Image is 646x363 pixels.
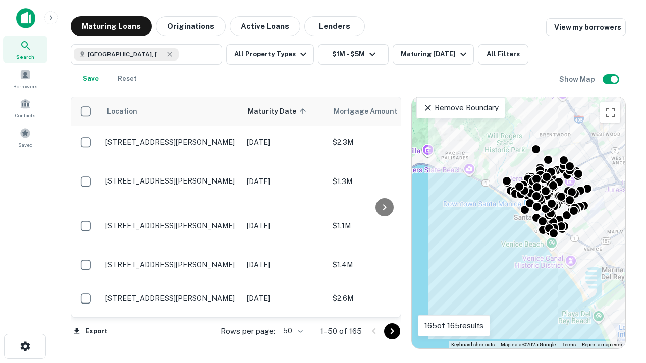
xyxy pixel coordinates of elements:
a: Terms [562,342,576,347]
div: 50 [279,324,304,338]
button: Save your search to get updates of matches that match your search criteria. [75,69,107,89]
span: Contacts [15,111,35,119]
button: Originations [156,16,226,36]
th: Location [100,97,242,126]
iframe: Chat Widget [596,282,646,331]
img: Google [414,335,448,348]
a: Search [3,36,47,63]
a: Contacts [3,94,47,122]
p: [STREET_ADDRESS][PERSON_NAME] [105,138,237,147]
p: 165 of 165 results [424,320,483,332]
button: All Property Types [226,44,314,65]
p: $2.3M [333,137,434,148]
span: Location [106,105,137,117]
a: Saved [3,124,47,151]
button: All Filters [478,44,528,65]
button: Maturing [DATE] [393,44,474,65]
button: Reset [111,69,143,89]
a: Report a map error [582,342,622,347]
p: $1.1M [333,220,434,231]
p: [DATE] [247,137,322,148]
a: View my borrowers [546,18,626,36]
button: Go to next page [384,323,400,339]
span: [GEOGRAPHIC_DATA], [GEOGRAPHIC_DATA], [GEOGRAPHIC_DATA] [88,50,164,59]
span: Search [16,53,34,61]
div: Maturing [DATE] [401,48,469,60]
p: $2.6M [333,293,434,304]
p: [DATE] [247,293,322,304]
p: [STREET_ADDRESS][PERSON_NAME] [105,294,237,303]
p: Remove Boundary [423,102,498,114]
button: Export [71,324,110,339]
p: [DATE] [247,259,322,270]
button: Keyboard shortcuts [451,341,495,348]
p: $1.4M [333,259,434,270]
p: [DATE] [247,176,322,187]
button: $1M - $5M [318,44,389,65]
h6: Show Map [559,74,597,85]
span: Map data ©2025 Google [501,342,556,347]
p: 1–50 of 165 [320,325,362,337]
span: Maturity Date [248,105,309,117]
th: Maturity Date [242,97,328,126]
span: Saved [18,141,33,149]
p: [STREET_ADDRESS][PERSON_NAME] [105,260,237,269]
span: Mortgage Amount [334,105,410,117]
p: [STREET_ADDRESS][PERSON_NAME] [105,221,237,230]
p: $1.3M [333,176,434,187]
button: Active Loans [230,16,300,36]
span: Borrowers [13,82,37,90]
th: Mortgage Amount [328,97,439,126]
button: Toggle fullscreen view [600,102,620,123]
button: Lenders [304,16,365,36]
a: Borrowers [3,65,47,92]
p: [DATE] [247,220,322,231]
p: Rows per page: [221,325,275,337]
p: [STREET_ADDRESS][PERSON_NAME] [105,176,237,186]
img: capitalize-icon.png [16,8,35,28]
a: Open this area in Google Maps (opens a new window) [414,335,448,348]
div: 0 0 [412,97,625,348]
button: Maturing Loans [71,16,152,36]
